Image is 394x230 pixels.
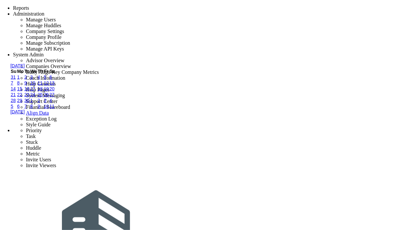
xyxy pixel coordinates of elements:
[11,98,16,103] a: 28
[11,104,13,109] a: 5
[37,68,43,74] th: Thursday
[13,52,44,57] span: System Admin
[30,98,33,103] a: 1
[24,104,27,109] a: 7
[10,63,25,68] a: [DATE]
[30,75,33,80] a: 3
[17,68,24,74] th: Monday
[17,98,22,103] a: 29
[44,86,49,91] a: 19
[24,98,30,103] a: 30
[26,23,61,28] span: Manage Huddles
[49,68,55,74] th: Saturday
[38,75,40,80] a: 4
[26,40,70,46] span: Manage Subscription
[43,68,49,74] th: Friday
[50,92,55,97] a: 27
[38,86,43,91] a: 18
[13,11,44,17] span: Administration
[30,86,35,91] a: 17
[17,75,20,80] a: 1
[50,104,55,109] a: 11
[10,109,25,114] a: [DATE]
[44,104,49,109] a: 10
[38,92,43,97] a: 25
[17,104,20,109] a: 6
[26,46,64,52] span: Manage API Keys
[11,92,16,97] a: 21
[24,75,27,80] a: 2
[50,98,52,103] a: 4
[44,75,46,80] a: 5
[24,68,30,74] th: Tuesday
[17,80,24,86] td: Current focused date is Monday, September 8, 2025
[24,92,30,97] a: 23
[38,80,43,86] a: 11
[50,86,55,91] a: 20
[44,98,46,103] a: 3
[26,34,62,40] span: Company Profile
[13,5,29,11] span: Reports
[30,68,37,74] th: Wednesday
[26,29,64,34] span: Company Settings
[17,92,22,97] a: 22
[11,75,16,80] a: 31
[26,69,99,75] span: Daily Align Key Company Metrics
[11,80,13,86] a: 7
[50,75,52,80] a: 6
[10,68,17,74] th: Sunday
[11,86,16,91] a: 14
[30,80,35,86] a: 10
[17,80,20,86] a: 8
[24,80,27,86] a: 9
[24,86,30,91] a: 16
[26,58,65,63] span: Advisor Overview
[38,98,40,103] a: 2
[50,80,55,86] a: 13
[30,92,35,97] a: 24
[26,17,56,22] span: Manage Users
[44,92,49,97] a: 26
[17,86,22,91] a: 15
[30,104,33,109] a: 8
[38,104,40,109] a: 9
[44,80,49,86] a: 12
